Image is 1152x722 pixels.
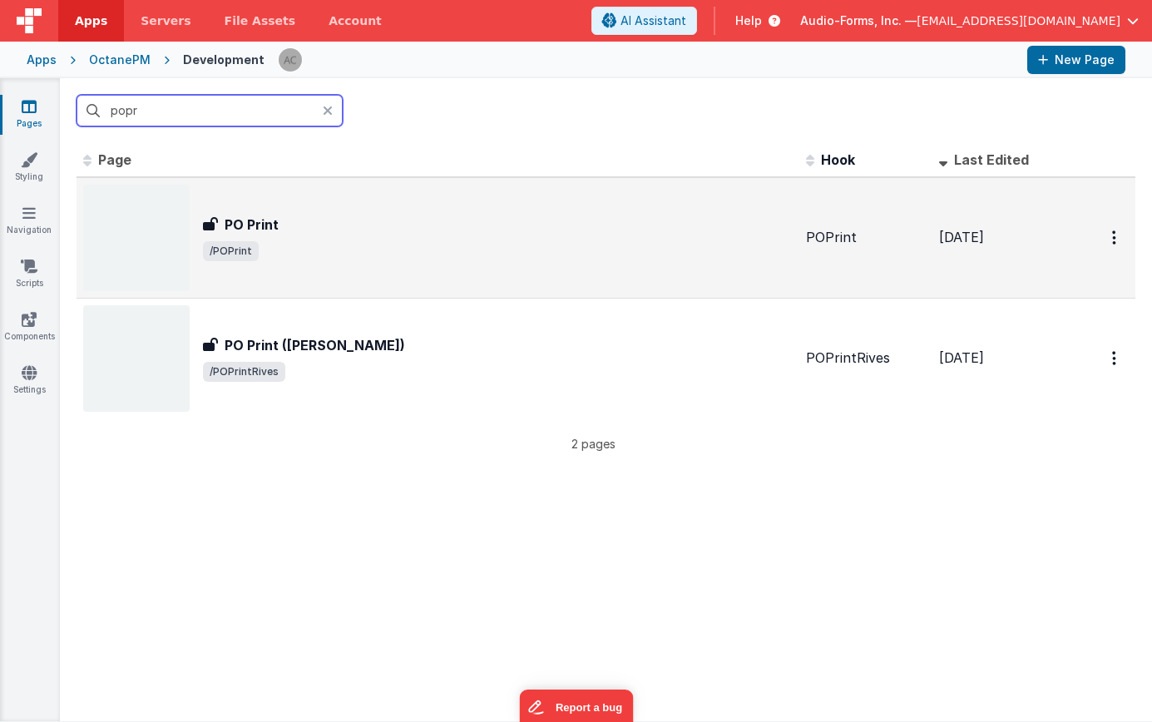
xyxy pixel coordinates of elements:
[821,151,855,168] span: Hook
[225,215,279,235] h3: PO Print
[954,151,1029,168] span: Last Edited
[183,52,265,68] div: Development
[800,12,1139,29] button: Audio-Forms, Inc. — [EMAIL_ADDRESS][DOMAIN_NAME]
[917,12,1120,29] span: [EMAIL_ADDRESS][DOMAIN_NAME]
[77,95,343,126] input: Search pages, id's ...
[225,12,296,29] span: File Assets
[939,229,984,245] span: [DATE]
[89,52,151,68] div: OctanePM
[806,228,926,247] div: POPrint
[279,48,302,72] img: e1205bf731cae5f591faad8638e24ab9
[27,52,57,68] div: Apps
[75,12,107,29] span: Apps
[735,12,762,29] span: Help
[77,435,1110,452] p: 2 pages
[591,7,697,35] button: AI Assistant
[203,241,259,261] span: /POPrint
[1027,46,1125,74] button: New Page
[939,349,984,366] span: [DATE]
[1102,341,1129,375] button: Options
[98,151,131,168] span: Page
[800,12,917,29] span: Audio-Forms, Inc. —
[203,362,285,382] span: /POPrintRives
[1102,220,1129,255] button: Options
[620,12,686,29] span: AI Assistant
[141,12,190,29] span: Servers
[225,335,405,355] h3: PO Print ([PERSON_NAME])
[806,349,926,368] div: POPrintRives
